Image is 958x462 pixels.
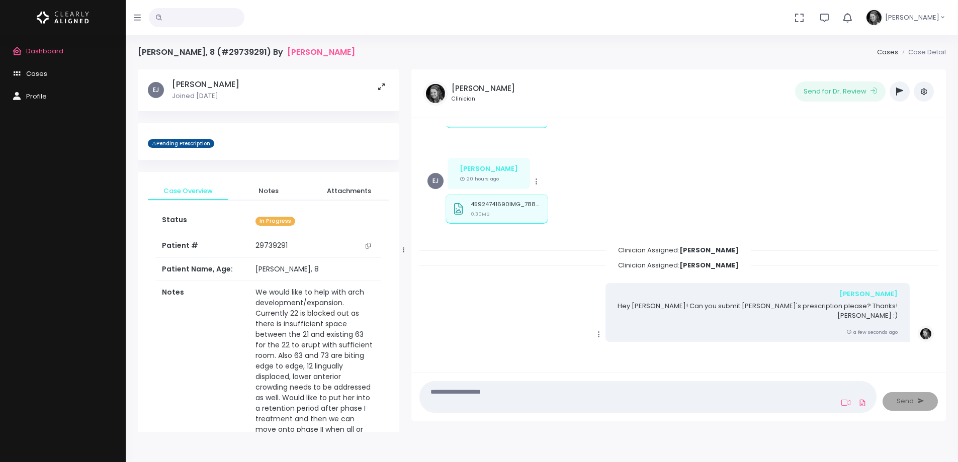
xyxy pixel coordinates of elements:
[138,47,355,57] h4: [PERSON_NAME], 8 (#29739291) By
[427,173,444,189] span: EJ
[37,7,89,28] img: Logo Horizontal
[287,47,355,57] a: [PERSON_NAME]
[26,46,63,56] span: Dashboard
[419,126,938,362] div: scrollable content
[236,186,301,196] span: Notes
[452,84,515,93] h5: [PERSON_NAME]
[317,186,381,196] span: Attachments
[172,79,239,89] h5: [PERSON_NAME]
[618,301,898,321] p: Hey [PERSON_NAME]! Can you submit [PERSON_NAME]'s prescription please? Thanks! [PERSON_NAME] :)
[156,234,249,258] th: Patient #
[255,217,295,226] span: In Progress
[846,329,898,335] small: a few seconds ago
[606,257,751,273] span: Clinician Assigned:
[249,258,381,281] td: [PERSON_NAME], 8
[26,69,47,78] span: Cases
[618,289,898,299] div: [PERSON_NAME]
[156,258,249,281] th: Patient Name, Age:
[460,175,499,182] small: 20 hours ago
[460,164,518,174] div: [PERSON_NAME]
[606,242,751,258] span: Clinician Assigned:
[138,69,399,432] div: scrollable content
[679,245,739,255] b: [PERSON_NAME]
[471,211,489,217] small: 0.30MB
[795,81,886,102] button: Send for Dr. Review
[148,139,214,148] span: ⚠Pending Prescription
[877,47,898,57] a: Cases
[249,234,381,257] td: 29739291
[156,209,249,234] th: Status
[148,82,164,98] span: EJ
[471,201,541,208] p: 45924741690IMG_7887.jpg
[856,394,868,412] a: Add Files
[679,260,739,270] b: [PERSON_NAME]
[898,47,946,57] li: Case Detail
[839,399,852,407] a: Add Loom Video
[172,91,239,101] p: Joined [DATE]
[452,95,515,103] small: Clinician
[865,9,883,27] img: Header Avatar
[156,186,220,196] span: Case Overview
[885,13,939,23] span: [PERSON_NAME]
[26,91,47,101] span: Profile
